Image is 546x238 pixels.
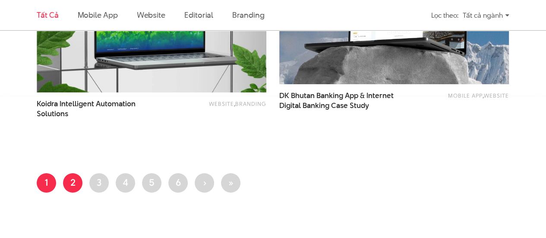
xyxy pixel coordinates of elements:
a: 5 [142,173,161,193]
span: Digital Banking Case Study [279,101,369,111]
a: Website [137,10,165,20]
span: Koidra Intelligent Automation [37,99,163,119]
a: Koidra Intelligent AutomationSolutions [37,99,163,119]
span: DK Bhutan Banking App & Internet [279,91,406,111]
a: Tất cả [37,10,58,20]
a: 3 [89,173,109,193]
a: Branding [232,10,264,20]
a: 2 [63,173,82,193]
span: Solutions [37,109,68,119]
div: , [417,91,509,106]
div: , [174,99,266,114]
a: Mobile app [77,10,117,20]
a: DK Bhutan Banking App & InternetDigital Banking Case Study [279,91,406,111]
a: Editorial [184,10,213,20]
span: › [203,176,206,189]
a: Website [209,100,234,108]
div: Lọc theo: [431,8,458,23]
a: Mobile app [448,92,483,99]
a: 4 [116,173,135,193]
span: » [228,176,234,189]
a: Branding [235,100,266,108]
div: Tất cả ngành [463,8,509,23]
a: 6 [168,173,188,193]
a: Website [484,92,509,99]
